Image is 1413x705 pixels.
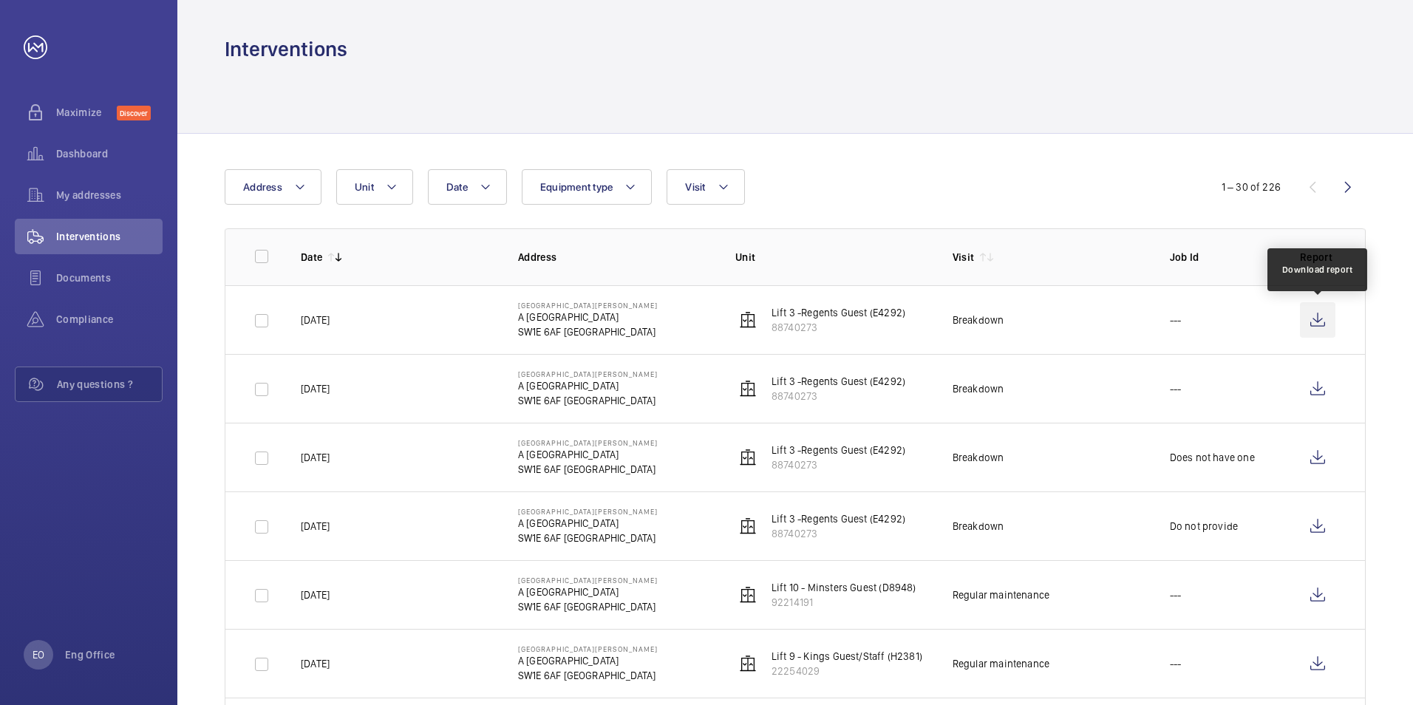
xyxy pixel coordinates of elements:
[772,389,905,403] p: 88740273
[243,181,282,193] span: Address
[301,313,330,327] p: [DATE]
[1170,587,1182,602] p: ---
[739,517,757,535] img: elevator.svg
[953,656,1049,671] div: Regular maintenance
[301,587,330,602] p: [DATE]
[56,146,163,161] span: Dashboard
[772,457,905,472] p: 88740273
[772,526,905,541] p: 88740273
[355,181,374,193] span: Unit
[540,181,613,193] span: Equipment type
[65,647,115,662] p: Eng Office
[117,106,151,120] span: Discover
[953,381,1004,396] div: Breakdown
[56,105,117,120] span: Maximize
[518,668,658,683] p: SW1E 6AF [GEOGRAPHIC_DATA]
[953,450,1004,465] div: Breakdown
[667,169,744,205] button: Visit
[772,320,905,335] p: 88740273
[56,188,163,202] span: My addresses
[518,653,658,668] p: A [GEOGRAPHIC_DATA]
[522,169,653,205] button: Equipment type
[1170,519,1239,534] p: Do not provide
[1170,313,1182,327] p: ---
[446,181,468,193] span: Date
[953,587,1049,602] div: Regular maintenance
[518,462,658,477] p: SW1E 6AF [GEOGRAPHIC_DATA]
[518,516,658,531] p: A [GEOGRAPHIC_DATA]
[772,595,916,610] p: 92214191
[225,35,347,63] h1: Interventions
[739,586,757,604] img: elevator.svg
[518,310,658,324] p: A [GEOGRAPHIC_DATA]
[772,580,916,595] p: Lift 10 - Minsters Guest (D8948)
[518,369,658,378] p: [GEOGRAPHIC_DATA][PERSON_NAME]
[336,169,413,205] button: Unit
[953,313,1004,327] div: Breakdown
[56,312,163,327] span: Compliance
[518,644,658,653] p: [GEOGRAPHIC_DATA][PERSON_NAME]
[772,443,905,457] p: Lift 3 -Regents Guest (E4292)
[1170,250,1276,265] p: Job Id
[739,449,757,466] img: elevator.svg
[57,377,162,392] span: Any questions ?
[518,324,658,339] p: SW1E 6AF [GEOGRAPHIC_DATA]
[685,181,705,193] span: Visit
[56,229,163,244] span: Interventions
[518,507,658,516] p: [GEOGRAPHIC_DATA][PERSON_NAME]
[301,519,330,534] p: [DATE]
[518,531,658,545] p: SW1E 6AF [GEOGRAPHIC_DATA]
[735,250,929,265] p: Unit
[1170,381,1182,396] p: ---
[518,585,658,599] p: A [GEOGRAPHIC_DATA]
[772,511,905,526] p: Lift 3 -Regents Guest (E4292)
[56,270,163,285] span: Documents
[772,305,905,320] p: Lift 3 -Regents Guest (E4292)
[33,647,44,662] p: EO
[772,374,905,389] p: Lift 3 -Regents Guest (E4292)
[301,381,330,396] p: [DATE]
[428,169,507,205] button: Date
[225,169,321,205] button: Address
[518,447,658,462] p: A [GEOGRAPHIC_DATA]
[739,380,757,398] img: elevator.svg
[518,301,658,310] p: [GEOGRAPHIC_DATA][PERSON_NAME]
[518,438,658,447] p: [GEOGRAPHIC_DATA][PERSON_NAME]
[739,655,757,672] img: elevator.svg
[518,599,658,614] p: SW1E 6AF [GEOGRAPHIC_DATA]
[301,450,330,465] p: [DATE]
[1170,656,1182,671] p: ---
[518,250,712,265] p: Address
[1222,180,1281,194] div: 1 – 30 of 226
[301,250,322,265] p: Date
[518,576,658,585] p: [GEOGRAPHIC_DATA][PERSON_NAME]
[1282,263,1353,276] div: Download report
[1170,450,1255,465] p: Does not have one
[739,311,757,329] img: elevator.svg
[953,250,975,265] p: Visit
[518,393,658,408] p: SW1E 6AF [GEOGRAPHIC_DATA]
[953,519,1004,534] div: Breakdown
[772,649,922,664] p: Lift 9 - Kings Guest/Staff (H2381)
[301,656,330,671] p: [DATE]
[518,378,658,393] p: A [GEOGRAPHIC_DATA]
[772,664,922,678] p: 22254029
